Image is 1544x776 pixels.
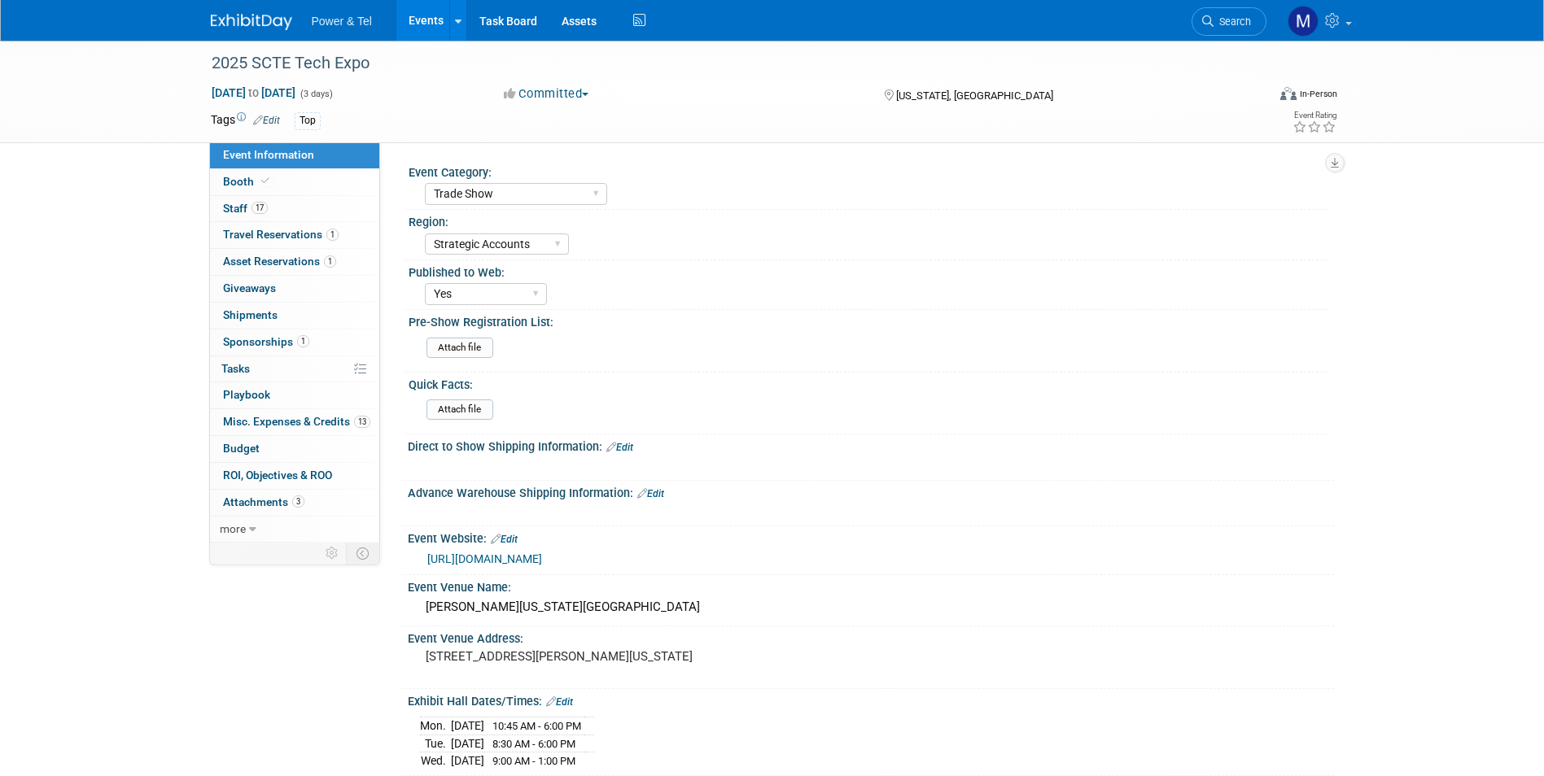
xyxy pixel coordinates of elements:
div: Event Rating [1292,111,1336,120]
i: Booth reservation complete [261,177,269,185]
a: Giveaways [210,276,379,302]
span: Sponsorships [223,335,309,348]
a: Edit [253,115,280,126]
span: Staff [223,202,268,215]
td: Tags [211,111,280,130]
a: Misc. Expenses & Credits13 [210,409,379,435]
span: Shipments [223,308,278,321]
span: Booth [223,175,273,188]
span: Misc. Expenses & Credits [223,415,370,428]
div: Event Website: [408,526,1334,547]
a: Edit [491,534,518,545]
a: Booth [210,169,379,195]
span: 9:00 AM - 1:00 PM [492,755,575,767]
a: Asset Reservations1 [210,249,379,275]
span: Power & Tel [312,15,372,28]
span: 17 [252,202,268,214]
a: Playbook [210,382,379,408]
span: [US_STATE], [GEOGRAPHIC_DATA] [896,89,1053,102]
span: Playbook [223,388,270,401]
span: (3 days) [299,89,333,99]
span: 8:30 AM - 6:00 PM [492,738,575,750]
a: Sponsorships1 [210,329,379,355]
a: Shipments [210,303,379,329]
a: Travel Reservations1 [210,222,379,248]
span: Travel Reservations [223,228,339,241]
a: Tasks [210,356,379,382]
a: Staff17 [210,196,379,222]
div: Quick Facts: [409,373,1327,393]
span: 13 [354,416,370,428]
span: 1 [324,255,336,268]
a: Attachments3 [210,490,379,516]
td: Wed. [420,752,451,769]
span: Search [1214,15,1251,28]
span: 10:45 AM - 6:00 PM [492,720,581,732]
a: Edit [606,442,633,453]
span: Event Information [223,148,314,161]
div: Event Category: [409,160,1327,181]
img: ExhibitDay [211,14,292,30]
a: Event Information [210,142,379,168]
td: [DATE] [451,752,484,769]
span: Tasks [221,362,250,375]
a: Edit [637,488,664,499]
td: Toggle Event Tabs [346,543,379,564]
a: Search [1192,7,1266,36]
pre: [STREET_ADDRESS][PERSON_NAME][US_STATE] [426,649,776,664]
td: Tue. [420,735,451,752]
div: 2025 SCTE Tech Expo [206,49,1242,78]
div: Advance Warehouse Shipping Information: [408,481,1334,502]
span: 1 [297,335,309,347]
a: [URL][DOMAIN_NAME] [427,552,542,565]
span: 3 [292,495,304,508]
span: [DATE] [DATE] [211,85,296,100]
span: 1 [326,229,339,241]
span: Giveaways [223,281,276,294]
div: Published to Web: [409,260,1327,281]
div: In-Person [1299,88,1337,100]
div: Event Venue Address: [408,626,1334,647]
td: Personalize Event Tab Strip [318,543,347,564]
div: Direct to Show Shipping Information: [408,434,1334,456]
td: Mon. [420,717,451,735]
a: Budget [210,436,379,462]
img: Madalyn Bobbitt [1288,6,1319,37]
span: more [220,522,246,535]
img: Format-Inperson.png [1280,87,1297,100]
td: [DATE] [451,735,484,752]
span: ROI, Objectives & ROO [223,469,332,482]
a: more [210,517,379,543]
div: Top [295,112,321,129]
div: [PERSON_NAME][US_STATE][GEOGRAPHIC_DATA] [420,595,1322,620]
span: Budget [223,442,260,455]
div: Event Venue Name: [408,575,1334,595]
div: Region: [409,210,1327,230]
button: Committed [498,85,595,102]
a: Edit [546,696,573,708]
div: Exhibit Hall Dates/Times: [408,689,1334,710]
div: Event Format [1170,85,1338,109]
td: [DATE] [451,717,484,735]
span: Attachments [223,495,304,508]
div: Pre-Show Registration List: [409,310,1327,330]
span: Asset Reservations [223,255,336,268]
a: ROI, Objectives & ROO [210,463,379,489]
span: to [246,86,261,99]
